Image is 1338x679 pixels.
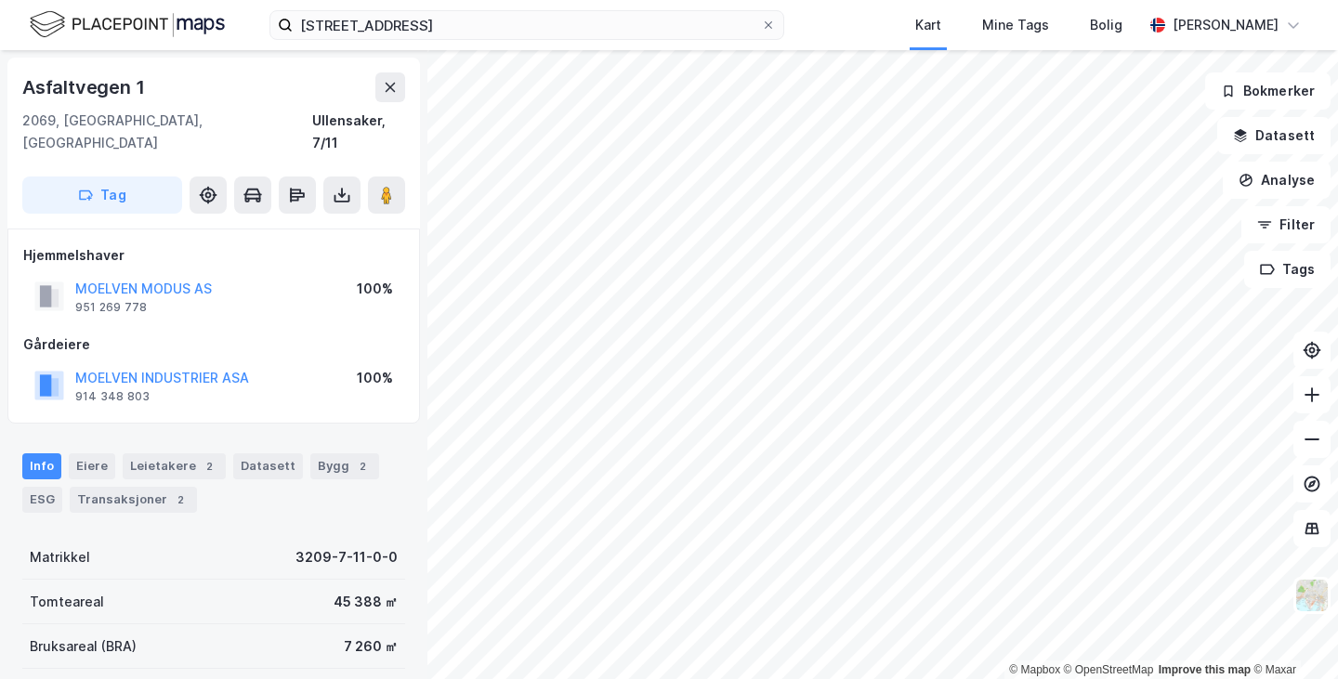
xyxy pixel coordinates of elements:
[30,546,90,568] div: Matrikkel
[357,367,393,389] div: 100%
[1009,663,1060,676] a: Mapbox
[30,591,104,613] div: Tomteareal
[1090,14,1122,36] div: Bolig
[353,457,372,476] div: 2
[75,389,150,404] div: 914 348 803
[22,72,148,102] div: Asfaltvegen 1
[1294,578,1330,613] img: Z
[1245,590,1338,679] div: Kontrollprogram for chat
[357,278,393,300] div: 100%
[915,14,941,36] div: Kart
[69,453,115,479] div: Eiere
[75,300,147,315] div: 951 269 778
[22,487,62,513] div: ESG
[70,487,197,513] div: Transaksjoner
[22,176,182,214] button: Tag
[293,11,761,39] input: Søk på adresse, matrikkel, gårdeiere, leietakere eller personer
[23,244,404,267] div: Hjemmelshaver
[1217,117,1331,154] button: Datasett
[123,453,226,479] div: Leietakere
[1223,162,1331,199] button: Analyse
[1205,72,1331,110] button: Bokmerker
[1173,14,1279,36] div: [PERSON_NAME]
[344,635,398,658] div: 7 260 ㎡
[1064,663,1154,676] a: OpenStreetMap
[22,453,61,479] div: Info
[22,110,312,154] div: 2069, [GEOGRAPHIC_DATA], [GEOGRAPHIC_DATA]
[982,14,1049,36] div: Mine Tags
[295,546,398,568] div: 3209-7-11-0-0
[334,591,398,613] div: 45 388 ㎡
[30,8,225,41] img: logo.f888ab2527a4732fd821a326f86c7f29.svg
[30,635,137,658] div: Bruksareal (BRA)
[200,457,218,476] div: 2
[233,453,303,479] div: Datasett
[1159,663,1251,676] a: Improve this map
[171,490,190,509] div: 2
[1241,206,1331,243] button: Filter
[23,333,404,356] div: Gårdeiere
[1244,251,1331,288] button: Tags
[1245,590,1338,679] iframe: Chat Widget
[310,453,379,479] div: Bygg
[312,110,405,154] div: Ullensaker, 7/11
